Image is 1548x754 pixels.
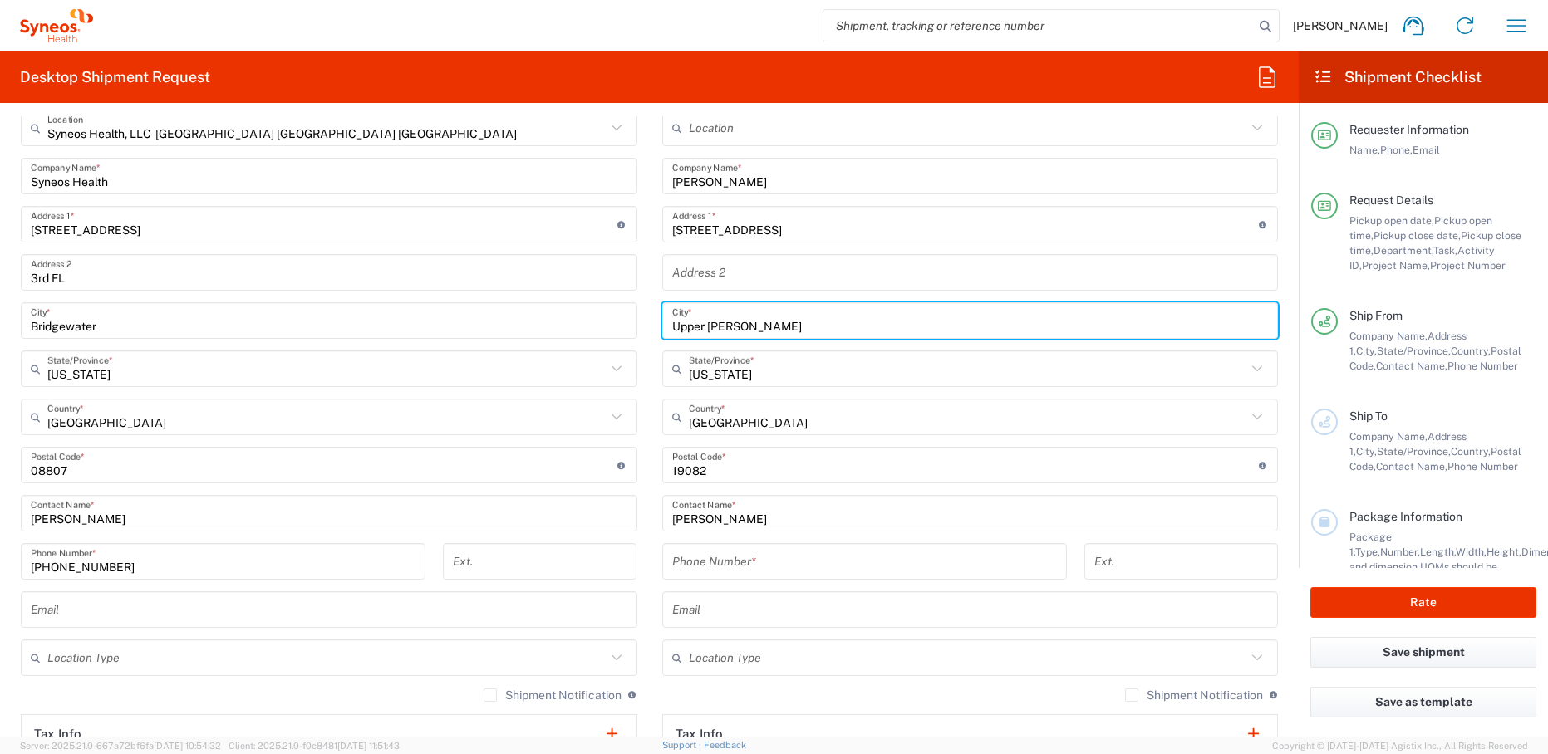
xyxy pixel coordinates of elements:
[1349,531,1392,558] span: Package 1:
[1447,460,1518,472] span: Phone Number
[1362,259,1430,272] span: Project Name,
[1293,18,1388,33] span: [PERSON_NAME]
[1433,244,1457,257] span: Task,
[1377,345,1451,357] span: State/Province,
[1451,445,1491,458] span: Country,
[1380,144,1413,156] span: Phone,
[154,741,221,751] span: [DATE] 10:54:32
[1376,460,1447,472] span: Contact Name,
[1349,510,1462,523] span: Package Information
[34,726,81,742] h2: Tax Info
[1420,546,1456,558] span: Length,
[484,688,622,702] label: Shipment Notification
[1374,229,1461,242] span: Pickup close date,
[1430,259,1506,272] span: Project Number
[1349,330,1428,342] span: Company Name,
[1310,587,1536,618] button: Rate
[1487,546,1521,558] span: Height,
[20,741,221,751] span: Server: 2025.21.0-667a72bf6fa
[1349,430,1428,443] span: Company Name,
[1310,637,1536,668] button: Save shipment
[1451,345,1491,357] span: Country,
[1356,345,1377,357] span: City,
[1125,688,1263,702] label: Shipment Notification
[20,67,210,87] h2: Desktop Shipment Request
[1349,144,1380,156] span: Name,
[1349,309,1403,322] span: Ship From
[1349,193,1433,207] span: Request Details
[337,741,400,751] span: [DATE] 11:51:43
[1377,445,1451,458] span: State/Province,
[1447,360,1518,372] span: Phone Number
[823,10,1254,42] input: Shipment, tracking or reference number
[1349,409,1388,423] span: Ship To
[229,741,400,751] span: Client: 2025.21.0-f0c8481
[1310,687,1536,717] button: Save as template
[1349,214,1434,227] span: Pickup open date,
[1413,144,1440,156] span: Email
[676,726,723,742] h2: Tax Info
[704,740,746,750] a: Feedback
[1355,546,1380,558] span: Type,
[1456,546,1487,558] span: Width,
[1374,244,1433,257] span: Department,
[662,740,704,750] a: Support
[1380,546,1420,558] span: Number,
[1272,738,1528,753] span: Copyright © [DATE]-[DATE] Agistix Inc., All Rights Reserved
[1376,360,1447,372] span: Contact Name,
[1349,123,1469,136] span: Requester Information
[1314,67,1482,87] h2: Shipment Checklist
[1356,445,1377,458] span: City,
